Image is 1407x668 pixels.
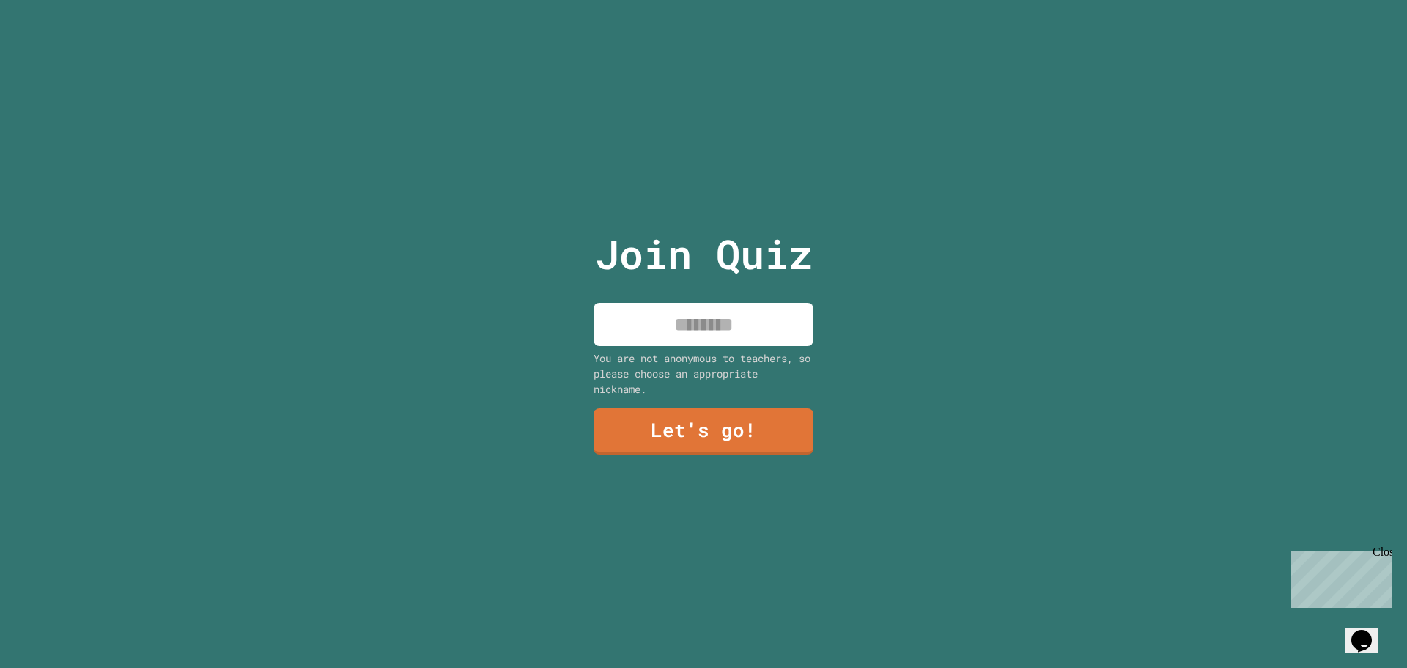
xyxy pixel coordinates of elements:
[1345,609,1392,653] iframe: chat widget
[1285,546,1392,608] iframe: chat widget
[594,408,813,455] a: Let's go!
[595,224,813,285] p: Join Quiz
[6,6,101,93] div: Chat with us now!Close
[594,350,813,397] div: You are not anonymous to teachers, so please choose an appropriate nickname.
